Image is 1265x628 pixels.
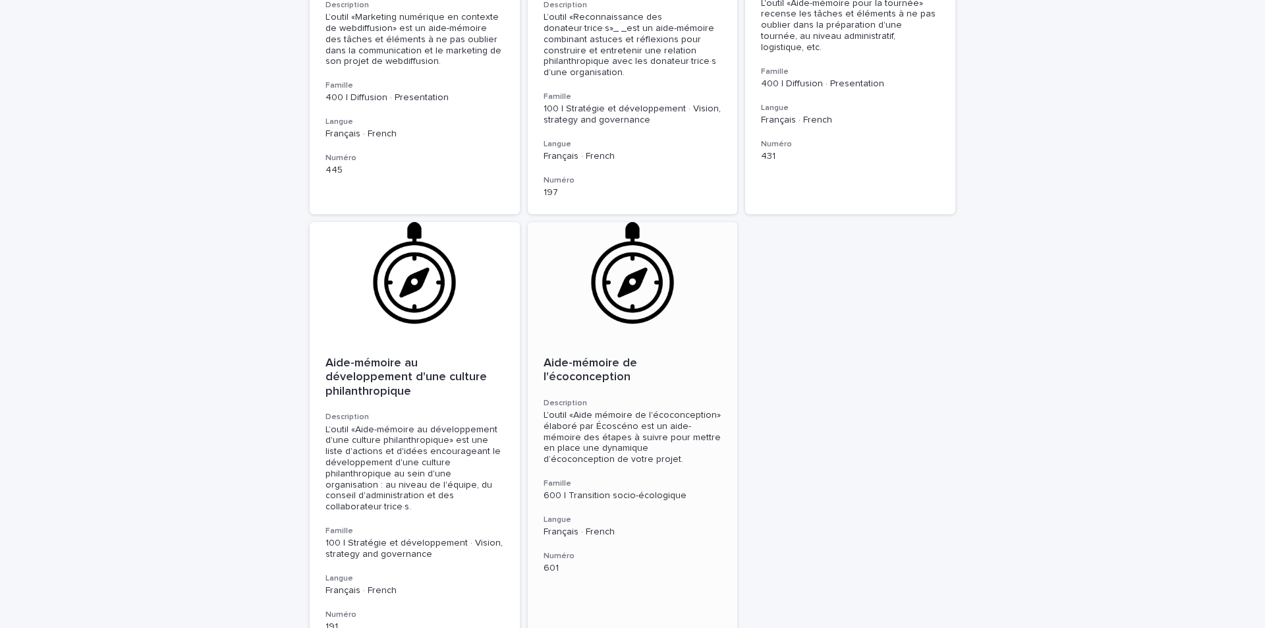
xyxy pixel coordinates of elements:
h3: Numéro [325,153,504,163]
h3: Numéro [325,610,504,620]
h3: Langue [325,573,504,584]
p: 400 | Diffusion · Presentation [761,78,940,90]
h3: Description [325,412,504,422]
div: L’outil «Marketing numérique en contexte de webdiffusion» est un aide-mémoire des tâches et éléme... [325,12,504,67]
h3: Numéro [544,175,722,186]
p: 600 | Transition socio-écologique [544,490,722,501]
p: 197 [544,187,722,198]
p: Aide-mémoire au développement d'une culture philanthropique [325,357,504,399]
h3: Famille [325,526,504,536]
h3: Langue [544,139,722,150]
h3: Numéro [544,551,722,561]
p: Français · French [325,585,504,596]
p: 400 | Diffusion · Presentation [325,92,504,103]
h3: Numéro [761,139,940,150]
p: 601 [544,563,722,574]
p: Français · French [544,151,722,162]
h3: Famille [325,80,504,91]
h3: Langue [761,103,940,113]
p: 431 [761,151,940,162]
h3: Langue [544,515,722,525]
p: Français · French [761,115,940,126]
h3: Famille [761,67,940,77]
div: L’outil «Aide-mémoire au développement d'une culture philanthropique» est une liste d'actions et ... [325,424,504,513]
h3: Famille [544,92,722,102]
p: 445 [325,165,504,176]
h3: Famille [544,478,722,489]
p: Français · French [325,128,504,140]
h3: Description [544,398,722,409]
h3: Langue [325,117,504,127]
p: Aide-mémoire de l'écoconception [544,357,722,385]
div: L'outil «Aide mémoire de l'écoconception» élaboré par Écoscéno est un aide-mémoire des étapes à s... [544,410,722,465]
div: L’outil «Reconnaissance des donateur·trice·s»_ _est un aide-mémoire combinant astuces et réflexio... [544,12,722,78]
p: Français · French [544,527,722,538]
p: 100 | Stratégie et développement · Vision, strategy and governance [325,538,504,560]
p: 100 | Stratégie et développement · Vision, strategy and governance [544,103,722,126]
